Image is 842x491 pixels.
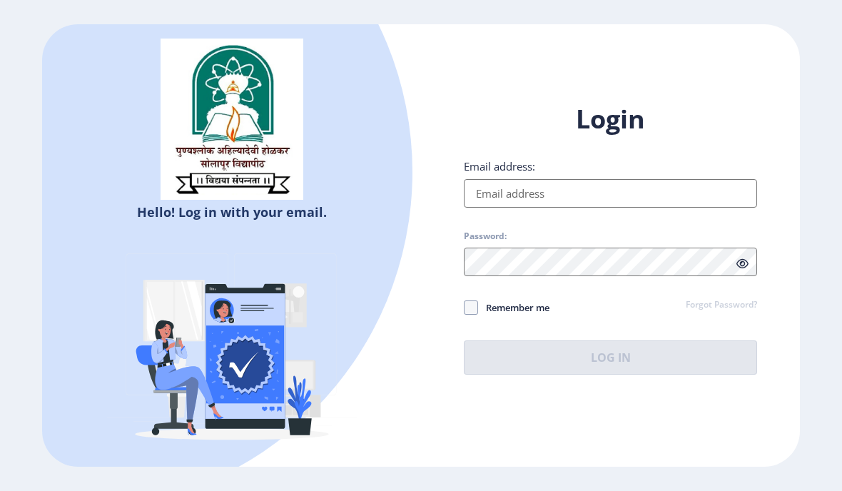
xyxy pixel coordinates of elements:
[464,340,757,375] button: Log In
[686,299,757,312] a: Forgot Password?
[161,39,303,200] img: sulogo.png
[478,299,549,316] span: Remember me
[464,231,507,242] label: Password:
[107,226,357,476] img: Verified-rafiki.svg
[464,159,535,173] label: Email address:
[464,179,757,208] input: Email address
[464,102,757,136] h1: Login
